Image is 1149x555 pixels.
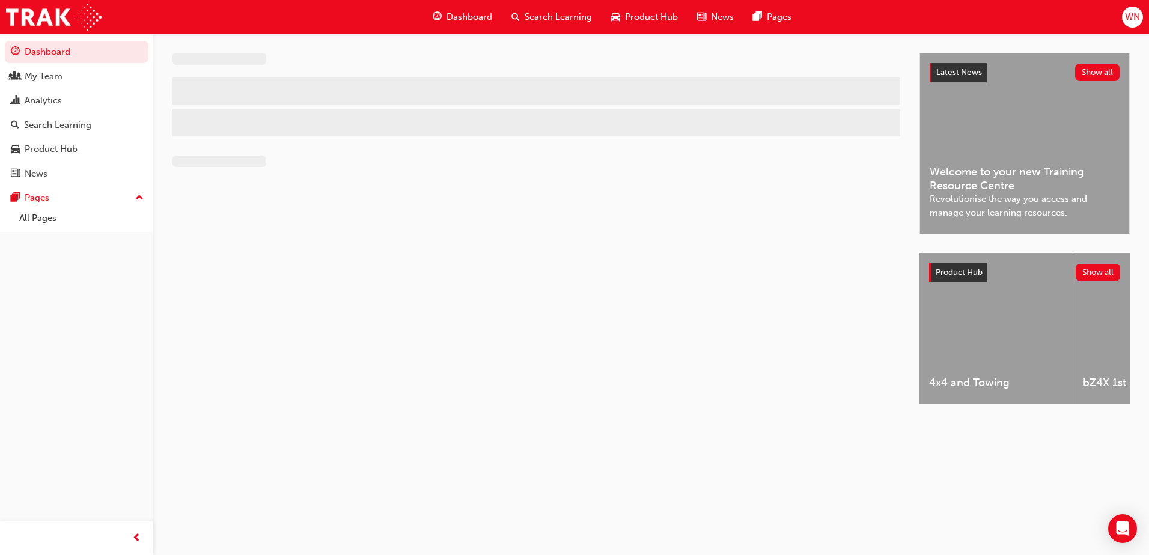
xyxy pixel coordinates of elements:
[11,169,20,180] span: news-icon
[611,10,620,25] span: car-icon
[767,10,791,24] span: Pages
[5,41,148,63] a: Dashboard
[25,94,62,108] div: Analytics
[25,70,62,83] div: My Team
[25,167,47,181] div: News
[135,190,144,206] span: up-icon
[1122,7,1143,28] button: WN
[929,376,1063,390] span: 4x4 and Towing
[697,10,706,25] span: news-icon
[5,65,148,88] a: My Team
[11,120,19,131] span: search-icon
[1125,10,1140,24] span: WN
[711,10,734,24] span: News
[14,209,148,228] a: All Pages
[5,187,148,209] button: Pages
[602,5,687,29] a: car-iconProduct Hub
[753,10,762,25] span: pages-icon
[687,5,743,29] a: news-iconNews
[5,114,148,136] a: Search Learning
[919,253,1073,404] a: 4x4 and Towing
[446,10,492,24] span: Dashboard
[930,63,1120,82] a: Latest NewsShow all
[11,96,20,106] span: chart-icon
[936,67,982,77] span: Latest News
[5,89,148,112] a: Analytics
[625,10,678,24] span: Product Hub
[25,191,49,205] div: Pages
[1108,514,1137,543] div: Open Intercom Messenger
[5,38,148,187] button: DashboardMy TeamAnalyticsSearch LearningProduct HubNews
[24,118,91,132] div: Search Learning
[936,267,983,277] span: Product Hub
[11,71,20,82] span: people-icon
[502,5,602,29] a: search-iconSearch Learning
[930,165,1120,192] span: Welcome to your new Training Resource Centre
[929,263,1120,282] a: Product HubShow all
[930,192,1120,219] span: Revolutionise the way you access and manage your learning resources.
[132,531,141,546] span: prev-icon
[919,53,1130,234] a: Latest NewsShow allWelcome to your new Training Resource CentreRevolutionise the way you access a...
[11,144,20,155] span: car-icon
[5,138,148,160] a: Product Hub
[11,47,20,58] span: guage-icon
[1076,264,1121,281] button: Show all
[6,4,102,31] img: Trak
[423,5,502,29] a: guage-iconDashboard
[743,5,801,29] a: pages-iconPages
[1075,64,1120,81] button: Show all
[11,193,20,204] span: pages-icon
[433,10,442,25] span: guage-icon
[525,10,592,24] span: Search Learning
[5,163,148,185] a: News
[25,142,78,156] div: Product Hub
[511,10,520,25] span: search-icon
